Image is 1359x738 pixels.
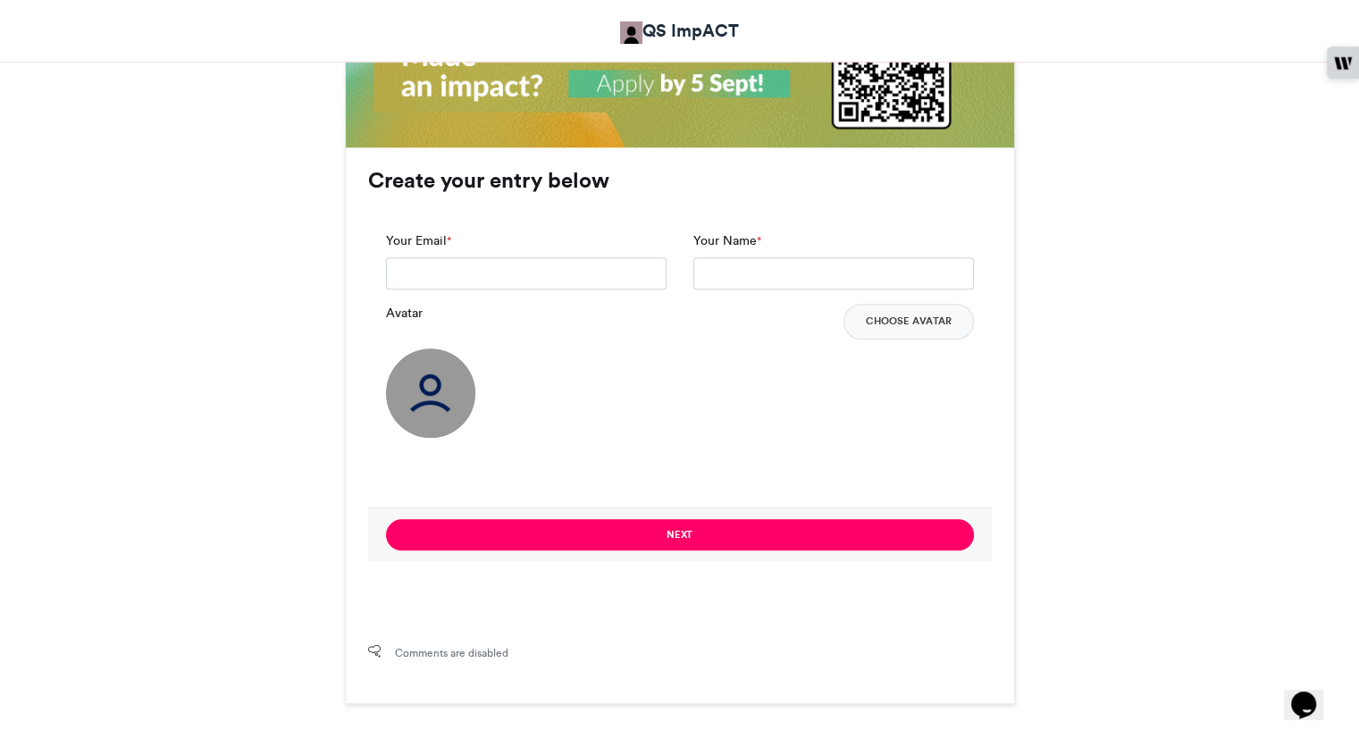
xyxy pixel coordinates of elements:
iframe: chat widget [1284,667,1341,720]
img: QS ImpACT QS ImpACT [620,21,642,44]
a: QS ImpACT [620,18,739,44]
span: Comments are disabled [395,645,508,661]
h3: Create your entry below [368,170,992,191]
label: Your Email [386,231,451,250]
label: Your Name [693,231,761,250]
button: Choose Avatar [843,304,974,340]
label: Avatar [386,304,423,323]
button: Next [386,519,974,550]
img: user_circle.png [386,348,475,438]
